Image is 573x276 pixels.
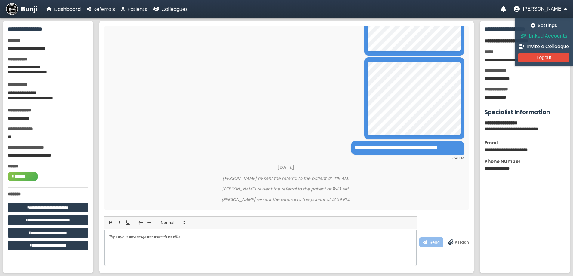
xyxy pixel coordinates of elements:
[107,186,464,192] div: [PERSON_NAME] re‑sent the referral to the patient at 11:43 AM.
[107,196,464,203] div: [PERSON_NAME] re‑sent the referral to the patient at 12:59 PM.
[107,219,115,226] button: bold
[6,3,18,15] img: Bunji Dental Referral Management
[538,22,557,29] span: Settings
[429,240,440,245] span: Send
[153,5,188,13] a: Colleagues
[455,240,469,245] span: Attach
[107,175,464,182] div: [PERSON_NAME] re‑sent the referral to the patient at 11:18 AM.
[93,6,115,13] span: Referrals
[128,6,147,13] span: Patients
[514,6,567,12] button: User menu
[527,43,569,50] span: Invite a Colleague
[518,32,569,40] a: Linked Accounts
[162,6,188,13] span: Colleagues
[54,6,81,13] span: Dashboard
[529,32,567,39] span: Linked Accounts
[6,3,37,15] a: Bunji
[518,43,569,50] a: Invite a Colleague
[518,22,569,29] a: Settings
[145,219,153,226] button: list: bullet
[46,5,81,13] a: Dashboard
[452,156,464,160] span: 3:41 PM
[537,55,551,60] span: Logout
[501,6,506,12] a: Notifications
[115,219,124,226] button: italic
[87,5,115,13] a: Referrals
[448,239,469,245] label: Drag & drop files anywhere to attach
[523,6,562,12] span: [PERSON_NAME]
[485,158,565,165] div: Phone Number
[485,108,565,117] h3: Specialist Information
[137,219,145,226] button: list: ordered
[124,219,132,226] button: underline
[21,4,37,14] span: Bunji
[107,164,464,171] div: [DATE]
[518,53,569,62] button: Logout
[485,139,565,146] div: Email
[419,237,443,247] button: Send
[121,5,147,13] a: Patients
